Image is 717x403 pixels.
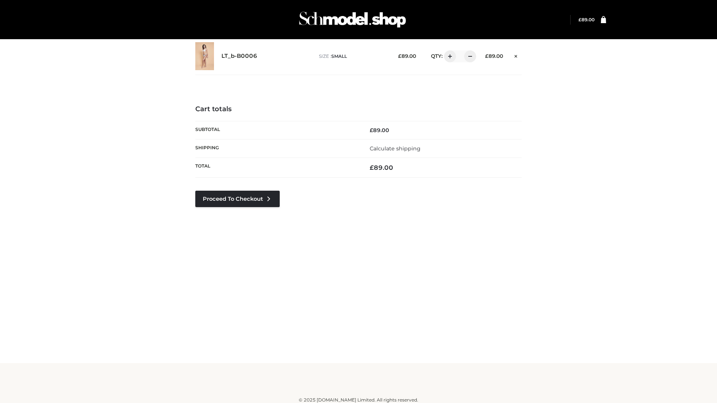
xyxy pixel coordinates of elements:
bdi: 89.00 [370,164,393,171]
a: Calculate shipping [370,145,420,152]
h4: Cart totals [195,105,522,113]
img: LT_b-B0006 - SMALL [195,42,214,70]
img: Schmodel Admin 964 [297,5,409,34]
a: Remove this item [510,50,522,60]
th: Total [195,158,358,178]
span: £ [578,17,581,22]
bdi: 89.00 [398,53,416,59]
div: QTY: [423,50,474,62]
a: £89.00 [578,17,595,22]
th: Subtotal [195,121,358,139]
bdi: 89.00 [485,53,503,59]
span: £ [370,164,374,171]
bdi: 89.00 [370,127,389,134]
span: SMALL [331,53,347,59]
span: £ [398,53,401,59]
a: LT_b-B0006 [221,53,257,60]
bdi: 89.00 [578,17,595,22]
p: size : [319,53,387,60]
th: Shipping [195,139,358,157]
span: £ [370,127,373,134]
a: Proceed to Checkout [195,191,280,207]
span: £ [485,53,488,59]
